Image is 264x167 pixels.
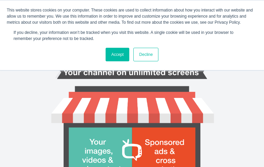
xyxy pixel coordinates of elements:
[133,48,158,61] a: Decline
[106,48,130,61] a: Accept
[7,7,257,25] div: This website stores cookies on your computer. These cookies are used to collect information about...
[14,29,250,42] p: If you decline, your information won’t be tracked when you visit this website. A single cookie wi...
[230,134,264,167] iframe: Chat Widget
